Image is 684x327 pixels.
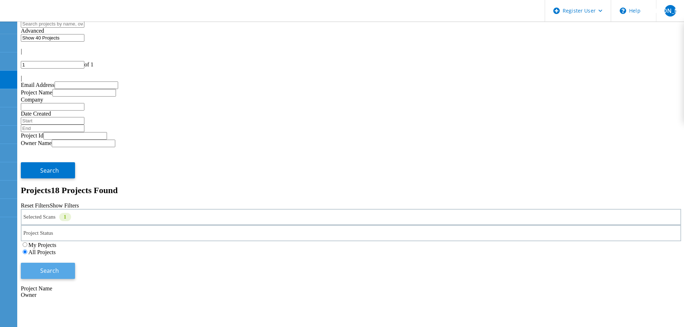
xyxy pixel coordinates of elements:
div: Project Name [21,285,681,292]
div: Selected Scans [21,209,681,225]
span: Search [40,167,59,174]
label: Project Name [21,89,52,95]
a: Reset Filters [21,202,50,209]
label: Owner Name [21,140,52,146]
span: Search [40,267,59,275]
label: Project Id [21,132,43,139]
button: Search [21,162,75,178]
span: 18 Projects Found [51,186,118,195]
label: Email Address [21,82,55,88]
label: Company [21,97,43,103]
input: Search projects by name, owner, ID, company, etc [21,20,84,28]
span: Advanced [21,28,44,34]
label: My Projects [28,242,56,248]
b: Projects [21,186,51,195]
a: Show Filters [50,202,79,209]
div: | [21,75,681,81]
div: 1 [59,213,71,221]
div: Owner [21,292,681,298]
div: Project Status [21,225,681,241]
svg: \n [620,8,626,14]
a: Live Optics Dashboard [7,14,84,20]
label: Date Created [21,111,51,117]
span: of 1 [84,61,93,67]
button: Search [21,263,75,279]
input: Start [21,117,84,125]
label: All Projects [28,249,56,255]
input: End [21,125,84,132]
div: | [21,48,681,55]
